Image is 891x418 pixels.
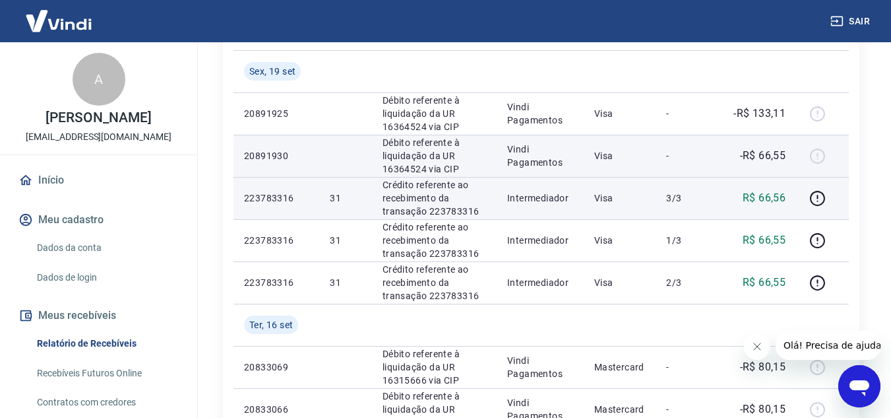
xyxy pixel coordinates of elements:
[244,403,309,416] p: 20833066
[26,130,171,144] p: [EMAIL_ADDRESS][DOMAIN_NAME]
[594,234,646,247] p: Visa
[32,234,181,261] a: Dados da conta
[740,359,786,375] p: -R$ 80,15
[244,234,309,247] p: 223783316
[828,9,875,34] button: Sair
[776,331,880,360] iframe: Mensagem da empresa
[733,106,785,122] p: -R$ 133,11
[507,143,573,169] p: Vindi Pagamentos
[666,192,705,205] p: 3/3
[383,178,486,218] p: Crédito referente ao recebimento da transação 223783316
[383,347,486,387] p: Débito referente à liquidação da UR 16315666 via CIP
[16,205,181,234] button: Meu cadastro
[330,234,361,247] p: 31
[32,264,181,291] a: Dados de login
[594,276,646,289] p: Visa
[666,276,705,289] p: 2/3
[744,333,770,360] iframe: Fechar mensagem
[32,330,181,357] a: Relatório de Recebíveis
[507,234,573,247] p: Intermediador
[244,361,309,374] p: 20833069
[330,192,361,205] p: 31
[594,403,646,416] p: Mastercard
[32,389,181,416] a: Contratos com credores
[740,148,786,164] p: -R$ 66,55
[666,403,705,416] p: -
[383,221,486,260] p: Crédito referente ao recebimento da transação 223783316
[507,100,573,127] p: Vindi Pagamentos
[383,136,486,176] p: Débito referente à liquidação da UR 16364524 via CIP
[594,107,646,120] p: Visa
[73,53,125,106] div: A
[16,166,181,195] a: Início
[330,276,361,289] p: 31
[244,276,309,289] p: 223783316
[507,276,573,289] p: Intermediador
[16,1,102,41] img: Vindi
[743,275,785,291] p: R$ 66,55
[666,149,705,162] p: -
[16,301,181,330] button: Meus recebíveis
[244,107,309,120] p: 20891925
[46,111,151,125] p: [PERSON_NAME]
[743,190,785,206] p: R$ 66,56
[32,360,181,387] a: Recebíveis Futuros Online
[666,107,705,120] p: -
[8,9,111,20] span: Olá! Precisa de ajuda?
[666,361,705,374] p: -
[507,192,573,205] p: Intermediador
[383,263,486,302] p: Crédito referente ao recebimento da transação 223783316
[743,232,785,248] p: R$ 66,55
[383,94,486,133] p: Débito referente à liquidação da UR 16364524 via CIP
[244,192,309,205] p: 223783316
[507,354,573,380] p: Vindi Pagamentos
[594,192,646,205] p: Visa
[594,149,646,162] p: Visa
[594,361,646,374] p: Mastercard
[249,65,295,78] span: Sex, 19 set
[244,149,309,162] p: 20891930
[740,401,786,417] p: -R$ 80,15
[249,318,293,331] span: Ter, 16 set
[666,234,705,247] p: 1/3
[838,365,880,407] iframe: Botão para abrir a janela de mensagens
